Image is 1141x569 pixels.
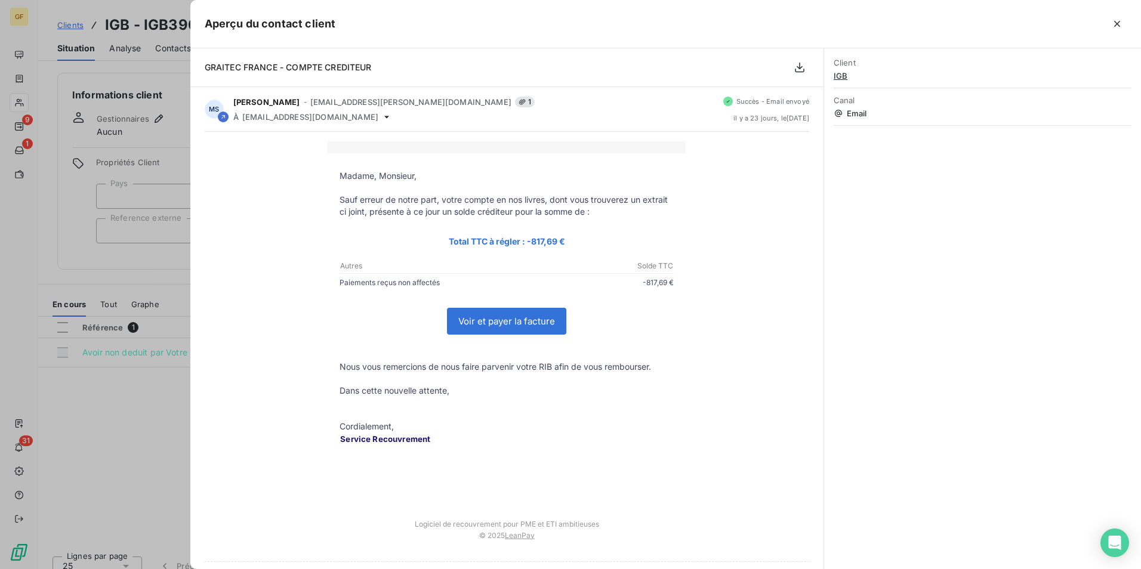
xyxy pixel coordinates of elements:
span: 1 [515,97,535,107]
a: LeanPay [505,531,535,540]
p: Solde TTC [507,261,673,271]
span: IGB [834,71,1131,81]
span: [EMAIL_ADDRESS][PERSON_NAME][DOMAIN_NAME] [310,97,511,107]
span: À [233,112,239,122]
p: Dans cette nouvelle attente, [340,385,674,397]
p: Nous vous remercions de nous faire parvenir votre RIB afin de vous rembourser. [340,361,674,373]
span: Canal [834,95,1131,105]
p: Cordialement, [340,420,674,432]
p: -817,69 € [507,276,674,289]
p: Autres [340,261,506,271]
p: Madame, Monsieur, [340,170,674,182]
td: Logiciel de recouvrement pour PME et ETI ambitieuses [328,508,686,528]
span: - [304,98,307,106]
span: [EMAIL_ADDRESS][DOMAIN_NAME] [242,112,378,122]
a: Voir et payer la facture [448,308,566,334]
p: Paiements reçus non affectés [340,276,507,289]
p: Total TTC à régler : -817,69 € [340,234,674,248]
div: Open Intercom Messenger [1100,528,1129,557]
span: Service Recouvrement [340,434,430,444]
span: Email [834,109,1131,118]
h5: Aperçu du contact client [205,16,336,32]
span: GRAITEC FRANCE - COMPTE CREDITEUR [205,62,372,72]
span: Client [834,58,1131,67]
td: © 2025 [328,528,686,552]
span: Succès - Email envoyé [736,98,809,105]
div: MS [205,100,224,119]
p: Sauf erreur de notre part, votre compte en nos livres, dont vous trouverez un extrait ci joint, p... [340,194,674,218]
span: il y a 23 jours , le [DATE] [733,115,809,122]
span: [PERSON_NAME] [233,97,300,107]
